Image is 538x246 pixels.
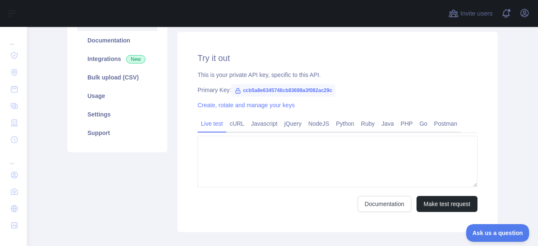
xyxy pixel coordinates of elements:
[7,149,20,166] div: ...
[378,117,398,130] a: Java
[77,105,157,124] a: Settings
[447,7,494,20] button: Invite users
[305,117,332,130] a: NodeJS
[248,117,281,130] a: Javascript
[198,102,295,108] a: Create, rotate and manage your keys
[226,117,248,130] a: cURL
[417,196,477,212] button: Make test request
[231,84,335,97] span: ccb5a8e6345746cb83698a3f082ac29c
[281,117,305,130] a: jQuery
[358,196,411,212] a: Documentation
[416,117,431,130] a: Go
[466,224,530,242] iframe: Toggle Customer Support
[77,68,157,87] a: Bulk upload (CSV)
[126,55,145,63] span: New
[77,87,157,105] a: Usage
[332,117,358,130] a: Python
[77,124,157,142] a: Support
[397,117,416,130] a: PHP
[77,50,157,68] a: Integrations New
[77,31,157,50] a: Documentation
[460,9,493,19] span: Invite users
[198,52,477,64] h2: Try it out
[198,117,226,130] a: Live test
[198,71,477,79] div: This is your private API key, specific to this API.
[198,86,477,94] div: Primary Key:
[358,117,378,130] a: Ruby
[431,117,461,130] a: Postman
[7,29,20,46] div: ...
